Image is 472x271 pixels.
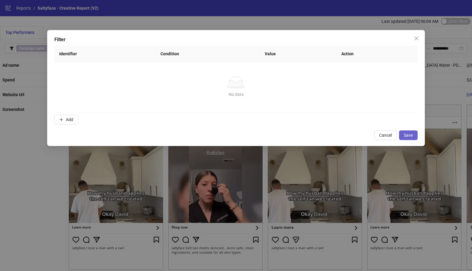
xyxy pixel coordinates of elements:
span: Save [404,133,413,138]
th: Action [336,46,418,62]
span: plus [59,117,63,122]
button: Cancel [374,130,397,140]
th: Identifier [54,46,155,62]
div: Filter [54,36,418,43]
span: close [414,36,419,41]
div: No data [62,91,410,98]
button: Add [54,115,78,124]
th: Condition [155,46,260,62]
button: Close [412,34,421,43]
button: Save [399,130,418,140]
th: Value [260,46,336,62]
span: Add [66,117,73,122]
span: Cancel [379,133,392,138]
